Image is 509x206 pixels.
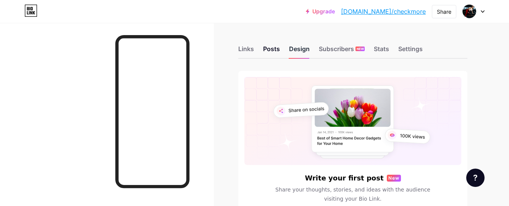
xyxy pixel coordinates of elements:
div: Stats [374,44,389,58]
div: Posts [263,44,280,58]
h6: Write your first post [305,174,383,182]
span: New [388,175,399,182]
span: NEW [357,47,364,51]
div: Subscribers [319,44,365,58]
img: checkmore [462,4,477,19]
div: Links [238,44,254,58]
div: Design [289,44,310,58]
span: Share your thoughts, stories, and ideas with the audience visiting your Bio Link. [266,185,440,203]
div: Share [437,8,451,16]
a: [DOMAIN_NAME]/checkmore [341,7,426,16]
a: Upgrade [306,8,335,14]
div: Settings [398,44,423,58]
